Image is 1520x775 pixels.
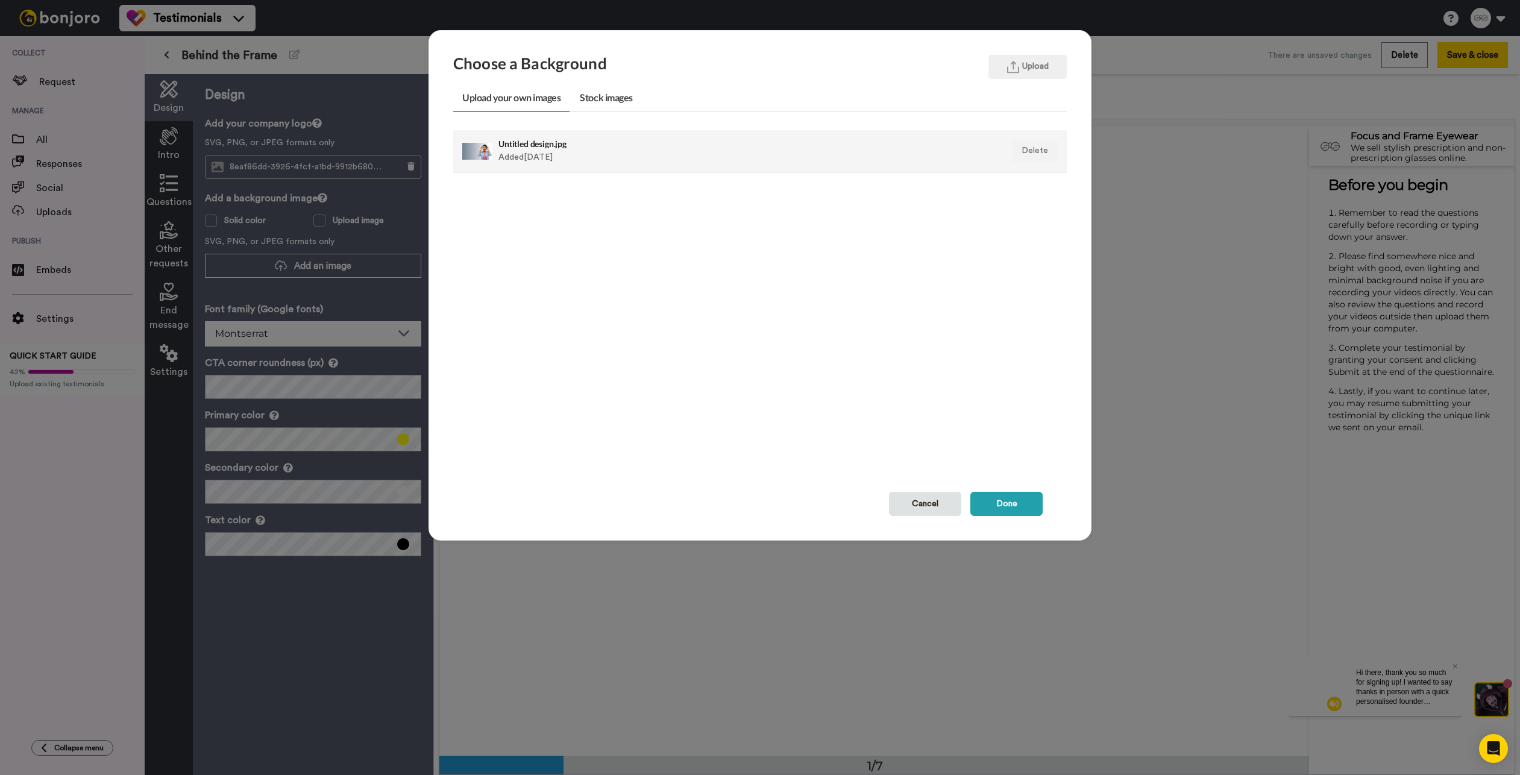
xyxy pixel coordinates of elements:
[39,39,53,53] img: mute-white.svg
[453,55,607,79] h3: Choose a Background
[889,492,961,516] button: Cancel
[1007,61,1019,74] img: upload.svg
[1012,140,1058,162] button: Delete
[1,2,34,35] img: c638375f-eacb-431c-9714-bd8d08f708a7-1584310529.jpg
[1479,734,1508,763] div: Open Intercom Messenger
[498,136,903,166] div: Added [DATE]
[68,10,163,125] span: Hi there, thank you so much for signing up! I wanted to say thanks in person with a quick persona...
[988,55,1067,79] button: Upload
[453,85,570,112] a: Upload your own images
[571,85,641,112] a: Stock images
[970,492,1043,516] button: Done
[498,139,903,148] h4: Untitled design.jpg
